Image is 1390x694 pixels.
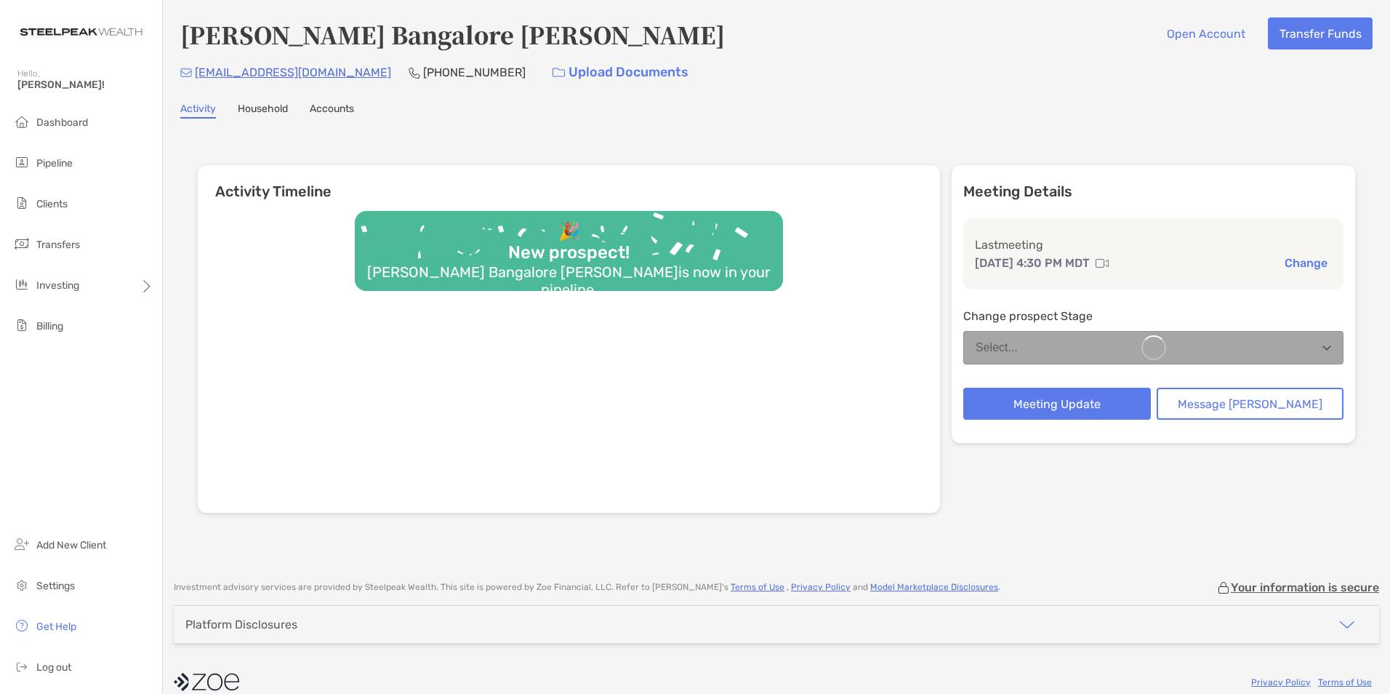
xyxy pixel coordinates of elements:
img: add_new_client icon [13,535,31,553]
button: Transfer Funds [1268,17,1373,49]
span: Add New Client [36,539,106,551]
p: Your information is secure [1231,581,1379,594]
img: Zoe Logo [17,6,145,58]
img: icon arrow [1338,616,1356,634]
span: Investing [36,279,79,292]
img: settings icon [13,576,31,594]
button: Change [1280,255,1332,271]
span: [PERSON_NAME]! [17,79,153,91]
button: Message [PERSON_NAME] [1157,388,1344,420]
h4: [PERSON_NAME] Bangalore [PERSON_NAME] [180,17,725,51]
img: pipeline icon [13,153,31,171]
img: Email Icon [180,68,192,77]
a: Household [238,103,288,119]
span: Billing [36,320,63,332]
button: Meeting Update [963,388,1151,420]
span: Log out [36,661,71,674]
img: Phone Icon [409,67,420,79]
h6: Activity Timeline [198,165,940,200]
p: Investment advisory services are provided by Steelpeak Wealth . This site is powered by Zoe Finan... [174,582,1000,593]
p: Meeting Details [963,183,1343,201]
img: communication type [1096,258,1109,269]
div: New prospect! [502,242,635,263]
div: [PERSON_NAME] Bangalore [PERSON_NAME] is now in your pipeline. [355,263,783,298]
p: Change prospect Stage [963,307,1343,325]
span: Transfers [36,239,80,251]
img: clients icon [13,194,31,212]
img: dashboard icon [13,113,31,130]
img: get-help icon [13,617,31,634]
a: Privacy Policy [1251,677,1311,687]
a: Activity [180,103,216,119]
a: Model Marketplace Disclosures [870,582,998,592]
a: Terms of Use [1318,677,1372,687]
p: [EMAIL_ADDRESS][DOMAIN_NAME] [195,63,391,81]
span: Clients [36,198,68,210]
div: Platform Disclosures [185,618,297,631]
a: Terms of Use [731,582,784,592]
div: 🎉 [553,221,586,242]
img: logout icon [13,658,31,675]
p: [PHONE_NUMBER] [423,63,526,81]
span: Dashboard [36,116,88,129]
p: [DATE] 4:30 PM MDT [975,254,1090,272]
a: Privacy Policy [791,582,851,592]
a: Accounts [310,103,354,119]
img: transfers icon [13,235,31,252]
img: billing icon [13,316,31,334]
button: Open Account [1155,17,1256,49]
span: Settings [36,580,75,592]
img: Confetti [355,211,783,279]
a: Upload Documents [543,57,698,88]
span: Pipeline [36,157,73,169]
img: button icon [553,68,565,78]
img: investing icon [13,276,31,293]
p: Last meeting [975,236,1332,254]
span: Get Help [36,621,76,633]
